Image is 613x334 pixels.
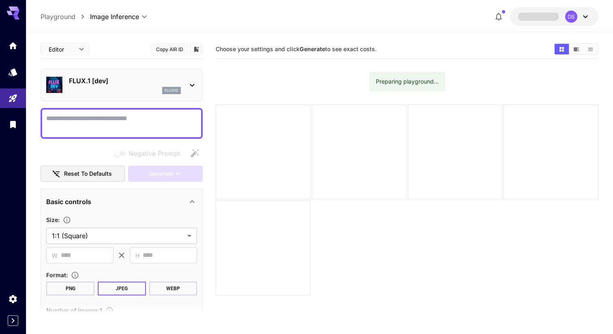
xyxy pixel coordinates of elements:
[8,93,18,103] div: Playground
[8,315,18,326] button: Expand sidebar
[569,44,583,54] button: Show media in video view
[165,88,178,93] p: flux1d
[46,282,94,295] button: PNG
[376,74,439,89] div: Preparing playground...
[510,7,598,26] button: DS
[8,67,18,77] div: Models
[151,43,188,55] button: Copy AIR ID
[52,231,184,241] span: 1:1 (Square)
[41,12,90,22] nav: breadcrumb
[583,44,598,54] button: Show media in list view
[300,45,325,52] b: Generate
[46,197,91,207] p: Basic controls
[8,119,18,129] div: Library
[52,251,58,260] span: W
[90,12,139,22] span: Image Inference
[216,45,377,52] span: Choose your settings and click to see exact costs.
[49,45,74,54] span: Editor
[565,11,577,23] div: DS
[46,272,68,278] span: Format :
[41,166,125,182] button: Reset to defaults
[193,44,200,54] button: Add to library
[98,282,146,295] button: JPEG
[46,73,197,97] div: FLUX.1 [dev]flux1d
[112,148,186,158] span: Negative prompts are not compatible with the selected model.
[68,271,82,279] button: Choose the file format for the output image.
[8,41,18,51] div: Home
[60,216,74,224] button: Adjust the dimensions of the generated image by specifying its width and height in pixels, or sel...
[554,43,598,55] div: Show media in grid viewShow media in video viewShow media in list view
[41,12,75,22] a: Playground
[149,282,197,295] button: WEBP
[8,294,18,304] div: Settings
[555,44,569,54] button: Show media in grid view
[46,216,60,223] span: Size :
[69,76,181,86] p: FLUX.1 [dev]
[129,149,180,158] span: Negative Prompt
[46,192,197,211] div: Basic controls
[135,251,139,260] span: H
